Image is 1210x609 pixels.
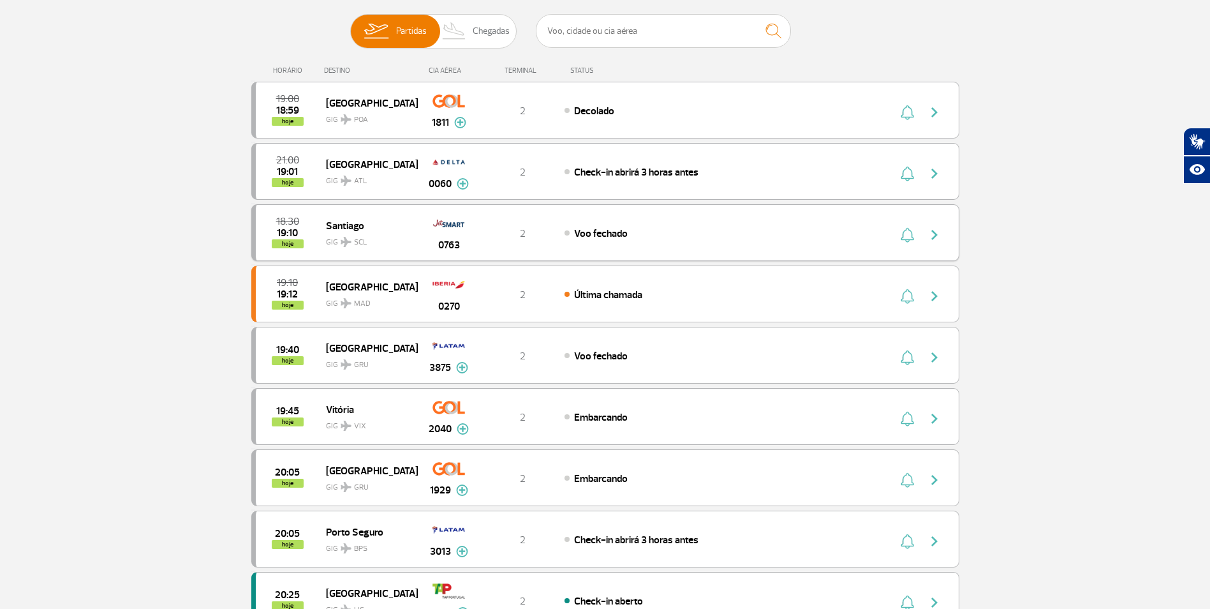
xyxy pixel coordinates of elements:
span: hoje [272,239,304,248]
span: 2040 [429,421,452,437]
img: seta-direita-painel-voo.svg [927,411,942,426]
span: 0060 [429,176,452,192]
span: 0270 [438,299,460,314]
span: 2025-08-26 19:12:24 [277,290,298,299]
span: 2 [520,350,526,363]
span: hoje [272,301,304,310]
span: 2025-08-26 20:05:00 [275,468,300,477]
span: GIG [326,352,408,371]
span: [GEOGRAPHIC_DATA] [326,278,408,295]
span: [GEOGRAPHIC_DATA] [326,156,408,172]
span: hoje [272,117,304,126]
span: Voo fechado [574,350,628,363]
span: hoje [272,417,304,426]
img: destiny_airplane.svg [341,114,351,124]
span: Check-in aberto [574,595,643,608]
span: ATL [354,176,367,187]
span: [GEOGRAPHIC_DATA] [326,462,408,479]
span: SCL [354,237,367,248]
img: sino-painel-voo.svg [901,105,914,120]
span: GIG [326,536,408,555]
span: Embarcando [574,411,628,424]
span: [GEOGRAPHIC_DATA] [326,94,408,111]
img: destiny_airplane.svg [341,176,351,186]
span: Partidas [396,15,427,48]
img: mais-info-painel-voo.svg [457,178,469,190]
img: seta-direita-painel-voo.svg [927,534,942,549]
img: seta-direita-painel-voo.svg [927,289,942,304]
img: seta-direita-painel-voo.svg [927,227,942,243]
span: 0763 [438,237,460,253]
span: GIG [326,291,408,310]
span: hoje [272,178,304,187]
img: slider-desembarque [436,15,473,48]
span: GRU [354,482,369,493]
span: 2025-08-26 19:00:00 [276,94,299,103]
span: 2025-08-26 19:01:20 [277,167,298,176]
span: GIG [326,475,408,493]
span: 3875 [429,360,451,375]
div: TERMINAL [481,66,564,75]
img: seta-direita-painel-voo.svg [927,472,942,488]
span: Porto Seguro [326,523,408,540]
span: 2025-08-26 20:25:00 [275,590,300,599]
span: Embarcando [574,472,628,485]
span: hoje [272,479,304,488]
span: GIG [326,169,408,187]
span: POA [354,114,368,126]
button: Abrir recursos assistivos. [1183,156,1210,184]
img: mais-info-painel-voo.svg [454,117,466,128]
div: CIA AÉREA [417,66,481,75]
input: Voo, cidade ou cia aérea [536,14,791,48]
img: seta-direita-painel-voo.svg [927,350,942,365]
img: mais-info-painel-voo.svg [457,423,469,435]
span: Vitória [326,401,408,417]
span: BPS [354,543,367,555]
img: sino-painel-voo.svg [901,166,914,181]
span: Santiago [326,217,408,234]
span: Voo fechado [574,227,628,240]
span: 2025-08-26 18:59:02 [276,106,299,115]
span: 2 [520,534,526,546]
span: Última chamada [574,289,642,301]
span: 2 [520,166,526,179]
img: seta-direita-painel-voo.svg [927,166,942,181]
img: sino-painel-voo.svg [901,350,914,365]
span: GRU [354,359,369,371]
img: mais-info-painel-voo.svg [456,485,468,496]
span: [GEOGRAPHIC_DATA] [326,340,408,356]
span: Decolado [574,105,614,117]
span: 2 [520,595,526,608]
span: 1811 [432,115,449,130]
span: 2 [520,105,526,117]
div: HORÁRIO [255,66,325,75]
img: sino-painel-voo.svg [901,411,914,426]
span: 2025-08-26 19:45:00 [276,407,299,416]
span: 3013 [430,544,451,559]
span: GIG [326,414,408,432]
span: VIX [354,421,366,432]
span: 2025-08-26 19:10:00 [277,229,298,237]
img: destiny_airplane.svg [341,482,351,492]
span: GIG [326,230,408,248]
span: 2025-08-26 19:40:00 [276,345,299,354]
span: 2025-08-26 18:30:00 [276,217,299,226]
span: 2 [520,411,526,424]
span: 2 [520,472,526,485]
img: slider-embarque [356,15,396,48]
img: sino-painel-voo.svg [901,534,914,549]
button: Abrir tradutor de língua de sinais. [1183,128,1210,156]
span: GIG [326,107,408,126]
img: seta-direita-painel-voo.svg [927,105,942,120]
div: STATUS [564,66,668,75]
span: [GEOGRAPHIC_DATA] [326,585,408,601]
span: MAD [354,298,371,310]
img: mais-info-painel-voo.svg [456,362,468,373]
img: sino-painel-voo.svg [901,289,914,304]
span: 2025-08-26 21:00:00 [276,156,299,165]
img: destiny_airplane.svg [341,421,351,431]
img: mais-info-painel-voo.svg [456,546,468,557]
img: destiny_airplane.svg [341,298,351,308]
span: Chegadas [473,15,510,48]
img: destiny_airplane.svg [341,543,351,553]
